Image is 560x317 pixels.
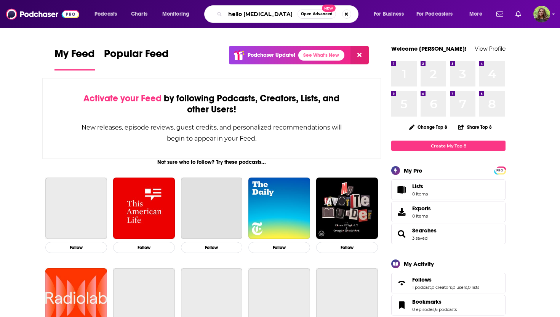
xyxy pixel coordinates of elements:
span: Activate your Feed [83,93,162,104]
div: New releases, episode reviews, guest credits, and personalized recommendations will begin to appe... [81,122,342,144]
a: Bookmarks [394,300,409,311]
div: My Pro [404,167,422,174]
a: View Profile [475,45,506,52]
span: , [467,285,468,290]
a: See What's New [298,50,344,61]
button: Follow [45,242,107,253]
img: This American Life [113,178,175,239]
a: Searches [394,229,409,239]
button: open menu [89,8,127,20]
button: Follow [316,242,378,253]
a: 0 episodes [412,307,434,312]
span: Lists [412,183,423,190]
button: Show profile menu [533,6,550,22]
a: Welcome [PERSON_NAME]! [391,45,467,52]
span: Monitoring [162,9,189,19]
button: Follow [181,242,243,253]
span: Open Advanced [301,12,333,16]
a: 0 users [453,285,467,290]
a: 0 lists [468,285,479,290]
a: 6 podcasts [435,307,457,312]
span: Lists [394,184,409,195]
button: Share Top 8 [458,120,492,134]
button: open menu [411,8,464,20]
a: PRO [495,167,504,173]
span: My Feed [54,47,95,65]
span: Lists [412,183,428,190]
input: Search podcasts, credits, & more... [225,8,298,20]
a: Create My Top 8 [391,141,506,151]
button: open menu [464,8,492,20]
button: open menu [368,8,413,20]
img: Podchaser - Follow, Share and Rate Podcasts [6,7,79,21]
span: Exports [394,207,409,217]
a: Charts [126,8,152,20]
img: User Profile [533,6,550,22]
span: Follows [412,276,432,283]
a: 3 saved [412,235,427,241]
div: Search podcasts, credits, & more... [211,5,366,23]
a: 0 creators [432,285,452,290]
a: Searches [412,227,437,234]
span: Exports [412,205,431,212]
span: Logged in as reagan34226 [533,6,550,22]
span: 0 items [412,191,428,197]
a: Exports [391,202,506,222]
a: Show notifications dropdown [512,8,524,21]
div: Not sure who to follow? Try these podcasts... [42,159,381,165]
span: Bookmarks [412,298,442,305]
div: My Activity [404,260,434,267]
span: Follows [391,273,506,293]
span: Podcasts [94,9,117,19]
span: Bookmarks [391,295,506,315]
button: open menu [157,8,199,20]
a: Show notifications dropdown [493,8,506,21]
span: More [469,9,482,19]
button: Follow [248,242,310,253]
a: Popular Feed [104,47,169,70]
a: The Joe Rogan Experience [45,178,107,239]
a: 1 podcast [412,285,431,290]
div: by following Podcasts, Creators, Lists, and other Users! [81,93,342,115]
a: Lists [391,179,506,200]
span: For Podcasters [416,9,453,19]
a: Follows [412,276,479,283]
a: Follows [394,278,409,288]
a: Bookmarks [412,298,457,305]
span: Searches [391,224,506,244]
a: My Feed [54,47,95,70]
img: The Daily [248,178,310,239]
p: Podchaser Update! [248,52,295,58]
span: PRO [495,168,504,173]
button: Open AdvancedNew [298,10,336,19]
span: 0 items [412,213,431,219]
a: Planet Money [181,178,243,239]
span: Charts [131,9,147,19]
span: , [434,307,435,312]
button: Follow [113,242,175,253]
button: Change Top 8 [405,122,452,132]
span: New [322,5,336,12]
span: Popular Feed [104,47,169,65]
img: My Favorite Murder with Karen Kilgariff and Georgia Hardstark [316,178,378,239]
span: For Business [374,9,404,19]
